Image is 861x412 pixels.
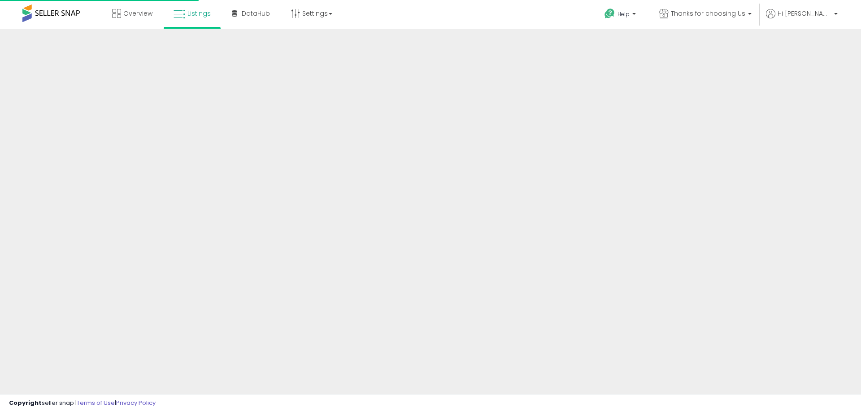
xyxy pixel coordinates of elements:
a: Terms of Use [77,399,115,407]
a: Hi [PERSON_NAME] [766,9,838,29]
span: Help [617,10,630,18]
span: Listings [187,9,211,18]
span: DataHub [242,9,270,18]
i: Get Help [604,8,615,19]
a: Privacy Policy [116,399,156,407]
span: Thanks for choosing Us [671,9,745,18]
span: Overview [123,9,152,18]
span: Hi [PERSON_NAME] [778,9,831,18]
a: Help [597,1,645,29]
div: seller snap | | [9,399,156,408]
strong: Copyright [9,399,42,407]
